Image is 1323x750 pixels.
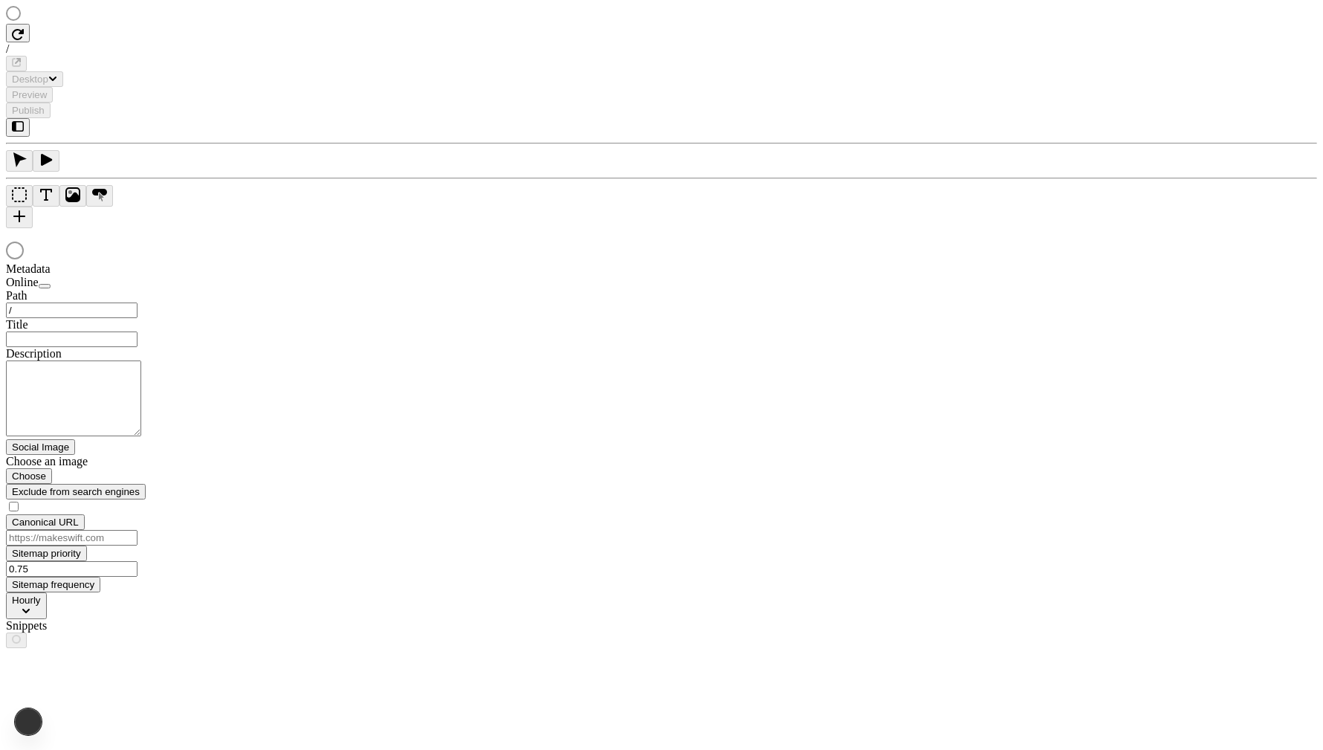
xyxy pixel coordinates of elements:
[6,276,39,288] span: Online
[12,105,45,116] span: Publish
[6,87,53,103] button: Preview
[12,517,79,528] span: Canonical URL
[6,185,33,207] button: Box
[59,185,86,207] button: Image
[6,42,1317,56] div: /
[6,347,62,360] span: Description
[6,619,184,633] div: Snippets
[12,74,48,85] span: Desktop
[12,486,140,497] span: Exclude from search engines
[6,262,184,276] div: Metadata
[6,103,51,118] button: Publish
[12,89,47,100] span: Preview
[6,577,100,592] button: Sitemap frequency
[6,530,138,546] input: https://makeswift.com
[33,185,59,207] button: Text
[6,439,75,455] button: Social Image
[6,289,27,302] span: Path
[86,185,113,207] button: Button
[12,548,81,559] span: Sitemap priority
[12,579,94,590] span: Sitemap frequency
[6,592,47,619] button: Hourly
[6,546,87,561] button: Sitemap priority
[6,71,63,87] button: Desktop
[6,484,146,500] button: Exclude from search engines
[12,442,69,453] span: Social Image
[6,468,52,484] button: Choose
[6,318,28,331] span: Title
[12,471,46,482] span: Choose
[12,595,41,606] span: Hourly
[6,514,85,530] button: Canonical URL
[6,455,184,468] div: Choose an image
